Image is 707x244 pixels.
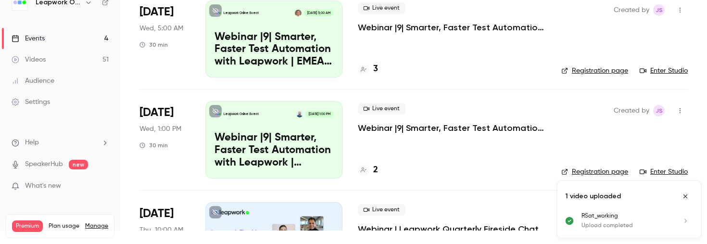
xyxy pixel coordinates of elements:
[224,112,259,116] p: Leapwork Online Event
[85,222,108,230] a: Manage
[139,206,174,221] span: [DATE]
[296,111,303,117] img: Leo Laskin
[139,0,190,77] div: Sep 24 Wed, 10:00 AM (Europe/London)
[305,111,333,117] span: [DATE] 1:00 PM
[640,167,688,177] a: Enter Studio
[97,182,109,191] iframe: Noticeable Trigger
[295,10,302,16] img: Barnaby Savage-Mountain
[215,31,333,68] p: Webinar |9| Smarter, Faster Test Automation with Leapwork | EMEA | Q3 2025
[358,22,546,33] a: Webinar |9| Smarter, Faster Test Automation with Leapwork | EMEA | Q3 2025
[205,0,342,77] a: Webinar |9| Smarter, Faster Test Automation with Leapwork | EMEA | Q3 2025Leapwork Online EventBa...
[373,63,378,76] h4: 3
[12,220,43,232] span: Premium
[581,212,670,220] p: RSat_working
[139,124,181,134] span: Wed, 1:00 PM
[373,164,378,177] h4: 2
[25,181,61,191] span: What's new
[358,204,405,216] span: Live event
[358,223,546,235] a: Webinar | Leapwork Quarterly Fireside Chat | Q3 2025
[205,101,342,178] a: Webinar |9| Smarter, Faster Test Automation with Leapwork | US | Q3 2025Leapwork Online EventLeo ...
[224,11,259,15] p: Leapwork Online Event
[69,160,88,169] span: new
[614,4,649,16] span: Created by
[25,138,39,148] span: Help
[653,4,665,16] span: Jaynesh Singh
[358,103,405,115] span: Live event
[581,221,670,230] p: Upload completed
[358,2,405,14] span: Live event
[139,101,190,178] div: Sep 24 Wed, 1:00 PM (America/New York)
[640,66,688,76] a: Enter Studio
[139,225,183,235] span: Thu, 10:00 AM
[139,41,168,49] div: 30 min
[139,24,183,33] span: Wed, 5:00 AM
[139,4,174,20] span: [DATE]
[557,212,701,238] ul: Uploads list
[656,4,663,16] span: JS
[12,138,109,148] li: help-dropdown-opener
[653,105,665,116] span: Jaynesh Singh
[139,105,174,120] span: [DATE]
[139,141,168,149] div: 30 min
[358,63,378,76] a: 3
[358,164,378,177] a: 2
[12,34,45,43] div: Events
[581,212,693,230] a: RSat_workingUpload completed
[656,105,663,116] span: JS
[614,105,649,116] span: Created by
[678,189,693,204] button: Close uploads list
[49,222,79,230] span: Plan usage
[215,132,333,169] p: Webinar |9| Smarter, Faster Test Automation with Leapwork | [GEOGRAPHIC_DATA] | Q3 2025
[561,167,628,177] a: Registration page
[12,55,46,64] div: Videos
[561,66,628,76] a: Registration page
[358,122,546,134] a: Webinar |9| Smarter, Faster Test Automation with Leapwork | [GEOGRAPHIC_DATA] | Q3 2025
[25,159,63,169] a: SpeakerHub
[304,10,333,16] span: [DATE] 5:00 AM
[12,76,54,86] div: Audience
[12,97,50,107] div: Settings
[565,192,621,201] p: 1 video uploaded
